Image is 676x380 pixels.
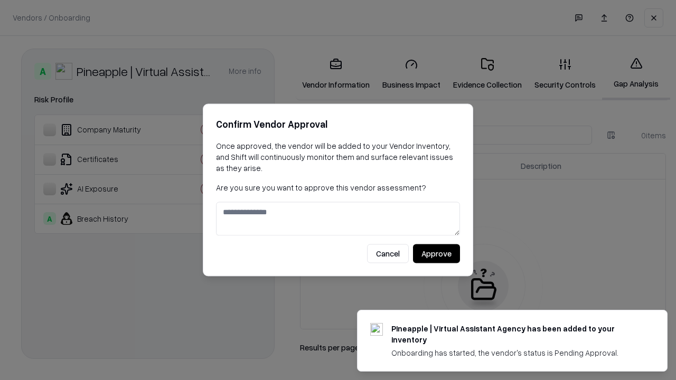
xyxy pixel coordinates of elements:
h2: Confirm Vendor Approval [216,117,460,132]
div: Onboarding has started, the vendor's status is Pending Approval. [391,347,642,358]
div: Pineapple | Virtual Assistant Agency has been added to your inventory [391,323,642,345]
button: Approve [413,244,460,263]
img: trypineapple.com [370,323,383,336]
button: Cancel [367,244,409,263]
p: Are you sure you want to approve this vendor assessment? [216,182,460,193]
p: Once approved, the vendor will be added to your Vendor Inventory, and Shift will continuously mon... [216,140,460,174]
